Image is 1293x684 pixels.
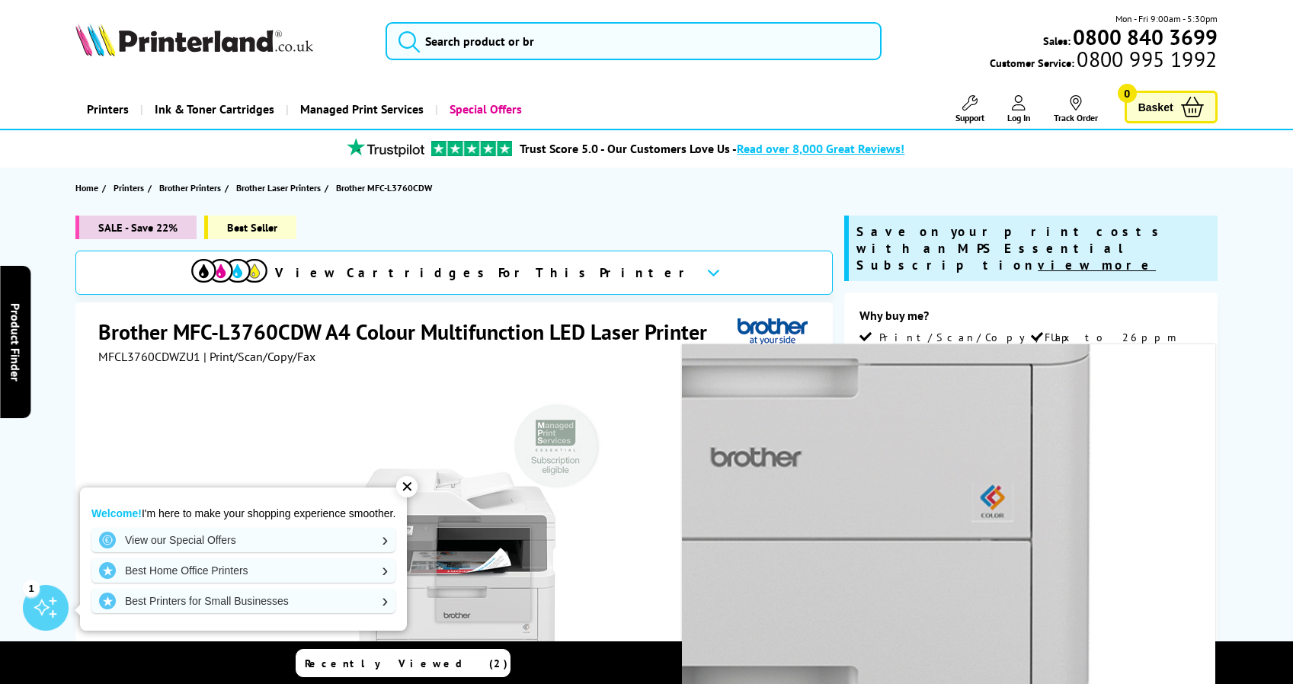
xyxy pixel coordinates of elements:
[275,264,694,281] span: View Cartridges For This Printer
[940,525,1013,553] span: £232.42
[1051,369,1199,397] span: Up to 26ppm Colour Print
[856,223,1166,273] span: Save on your print costs with an MPS Essential Subscription
[23,580,40,596] div: 1
[203,349,315,364] span: | Print/Scan/Copy/Fax
[1074,52,1217,66] span: 0800 995 1992
[947,553,1013,568] span: ex VAT @ 20%
[760,657,944,670] span: Compare Products
[75,216,197,239] span: SALE - Save 22%
[738,318,808,346] img: Brother
[91,507,142,519] strong: Welcome!
[91,507,395,520] p: I'm here to make your shopping experience smoother.
[75,180,98,196] span: Home
[737,141,904,156] span: Read over 8,000 Great Reviews!
[1118,84,1137,103] span: 0
[1048,525,1121,553] span: £278.90
[286,90,435,129] a: Managed Print Services
[159,180,225,196] a: Brother Printers
[966,503,1006,517] strike: £299.08
[75,23,366,59] a: Printerland Logo
[204,216,296,239] span: Best Seller
[159,180,221,196] span: Brother Printers
[140,90,286,129] a: Ink & Toner Cartridges
[236,180,325,196] a: Brother Laser Printers
[1048,495,1121,517] span: was
[296,649,510,677] a: Recently Viewed (2)
[1068,553,1100,568] span: inc VAT
[990,52,1217,70] span: Customer Service:
[435,90,533,129] a: Special Offers
[1051,331,1199,358] span: Up to 26ppm Mono Print
[1051,408,1199,449] span: Automatic Double Sided Printing
[98,349,200,364] span: MFCL3760CDWZU1
[155,90,274,129] span: Ink & Toner Cartridges
[75,180,102,196] a: Home
[98,318,722,346] h1: Brother MFC-L3760CDW A4 Colour Multifunction LED Laser Printer
[114,180,144,196] span: Printers
[8,303,23,382] span: Product Finder
[859,308,1202,331] div: Why buy me?
[91,589,395,613] a: Best Printers for Small Businesses
[1133,468,1202,480] a: View more details
[1071,30,1218,44] a: 0800 840 3699
[340,138,431,157] img: trustpilot rating
[91,528,395,552] a: View our Special Offers
[1125,91,1218,123] a: Basket 0
[75,23,313,56] img: Printerland Logo
[859,583,1202,628] a: Add to Basket
[431,141,512,156] img: trustpilot rating
[879,369,1027,397] span: Up to 600 x 2,400 dpi Print
[1074,503,1113,517] strike: £358.90
[879,408,1027,436] span: Quiet Mode Feature
[114,180,148,196] a: Printers
[91,558,395,583] a: Best Home Office Printers
[940,495,1013,517] span: was
[1038,257,1156,273] u: view more
[879,331,1075,344] span: Print/Scan/Copy/Fax
[305,657,508,670] span: Recently Viewed (2)
[735,649,949,677] a: Compare Products
[1073,23,1218,51] b: 0800 840 3699
[1054,95,1098,123] a: Track Order
[236,180,321,196] span: Brother Laser Printers
[520,141,904,156] a: Trust Score 5.0 - Our Customers Love Us -Read over 8,000 Great Reviews!
[336,180,436,196] a: Brother MFC-L3760CDW
[1138,97,1173,117] span: Basket
[75,90,140,129] a: Printers
[955,112,984,123] span: Support
[1007,95,1031,123] a: Log In
[1043,34,1071,48] span: Sales:
[955,95,984,123] a: Support
[336,180,432,196] span: Brother MFC-L3760CDW
[396,476,418,497] div: ✕
[191,259,267,283] img: cmyk-icon.svg
[1115,11,1218,26] span: Mon - Fri 9:00am - 5:30pm
[386,22,882,60] input: Search product or br
[1007,112,1031,123] span: Log In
